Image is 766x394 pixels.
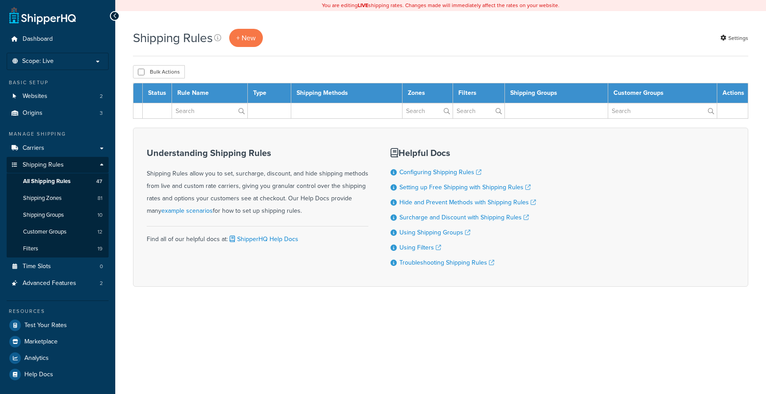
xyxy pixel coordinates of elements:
a: Advanced Features 2 [7,275,109,292]
a: Analytics [7,350,109,366]
span: Scope: Live [22,58,54,65]
li: Advanced Features [7,275,109,292]
li: Websites [7,88,109,105]
span: Analytics [24,355,49,362]
a: Using Filters [399,243,441,252]
a: Setting up Free Shipping with Shipping Rules [399,183,531,192]
a: Settings [720,32,748,44]
span: Origins [23,109,43,117]
span: 0 [100,263,103,270]
a: Surcharge and Discount with Shipping Rules [399,213,529,222]
span: Customer Groups [23,228,66,236]
th: Filters [453,83,504,103]
span: All Shipping Rules [23,178,70,185]
a: All Shipping Rules 47 [7,173,109,190]
a: Dashboard [7,31,109,47]
span: Dashboard [23,35,53,43]
span: + New [236,33,256,43]
h3: Helpful Docs [391,148,536,158]
div: Shipping Rules allow you to set, surcharge, discount, and hide shipping methods from live and cus... [147,148,368,217]
a: ShipperHQ Home [9,7,76,24]
input: Search [172,103,247,118]
a: Shipping Groups 10 [7,207,109,223]
span: 2 [100,280,103,287]
span: 47 [96,178,102,185]
h1: Shipping Rules [133,29,213,47]
button: Bulk Actions [133,65,185,78]
th: Shipping Groups [505,83,608,103]
a: Shipping Rules [7,157,109,173]
th: Shipping Methods [291,83,402,103]
a: Filters 19 [7,241,109,257]
a: Using Shipping Groups [399,228,470,237]
li: Shipping Rules [7,157,109,258]
input: Search [453,103,504,118]
a: Marketplace [7,334,109,350]
span: 81 [98,195,102,202]
span: Filters [23,245,38,253]
div: Manage Shipping [7,130,109,138]
span: Help Docs [24,371,53,378]
a: Time Slots 0 [7,258,109,275]
h3: Understanding Shipping Rules [147,148,368,158]
li: Origins [7,105,109,121]
span: Carriers [23,144,44,152]
th: Type [247,83,291,103]
span: 12 [98,228,102,236]
span: 3 [100,109,103,117]
th: Actions [717,83,748,103]
span: Shipping Rules [23,161,64,169]
input: Search [608,103,717,118]
span: 2 [100,93,103,100]
th: Zones [402,83,453,103]
li: All Shipping Rules [7,173,109,190]
a: Websites 2 [7,88,109,105]
li: Shipping Groups [7,207,109,223]
a: Origins 3 [7,105,109,121]
a: Customer Groups 12 [7,224,109,240]
li: Customer Groups [7,224,109,240]
span: Websites [23,93,47,100]
a: example scenarios [161,206,213,215]
span: Advanced Features [23,280,76,287]
input: Search [403,103,453,118]
th: Status [143,83,172,103]
span: 19 [98,245,102,253]
span: 10 [98,211,102,219]
a: Troubleshooting Shipping Rules [399,258,494,267]
li: Shipping Zones [7,190,109,207]
th: Rule Name [172,83,248,103]
a: Hide and Prevent Methods with Shipping Rules [399,198,536,207]
b: LIVE [358,1,368,9]
li: Filters [7,241,109,257]
a: + New [229,29,263,47]
span: Test Your Rates [24,322,67,329]
a: Carriers [7,140,109,156]
a: Configuring Shipping Rules [399,168,481,177]
a: Shipping Zones 81 [7,190,109,207]
span: Time Slots [23,263,51,270]
div: Find all of our helpful docs at: [147,226,368,246]
a: Test Your Rates [7,317,109,333]
a: Help Docs [7,367,109,382]
span: Shipping Groups [23,211,64,219]
th: Customer Groups [608,83,717,103]
span: Shipping Zones [23,195,62,202]
a: ShipperHQ Help Docs [228,234,298,244]
div: Basic Setup [7,79,109,86]
div: Resources [7,308,109,315]
li: Time Slots [7,258,109,275]
span: Marketplace [24,338,58,346]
